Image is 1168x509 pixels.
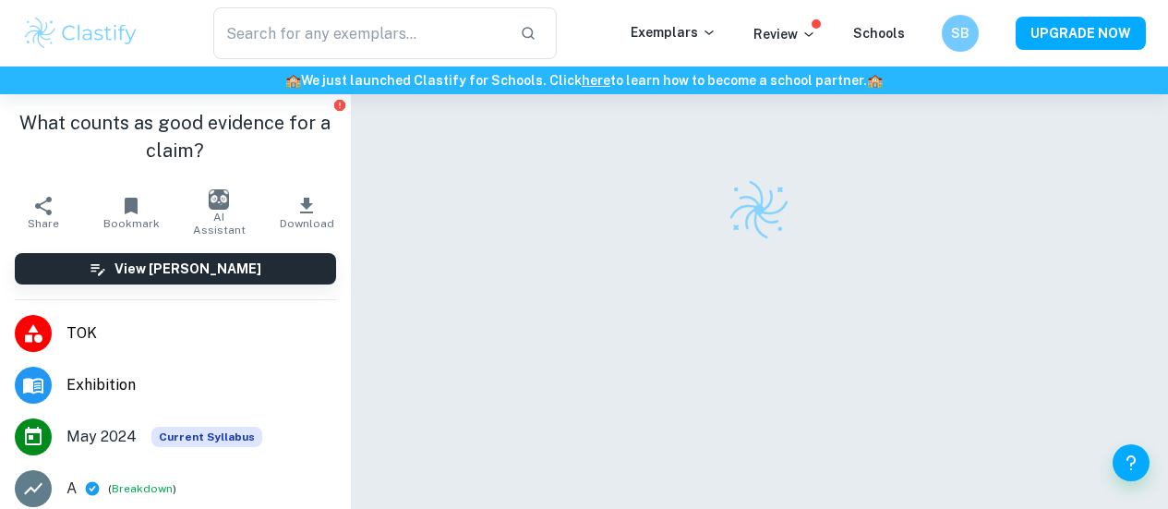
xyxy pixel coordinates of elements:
button: Help and Feedback [1113,444,1150,481]
button: AI Assistant [175,187,263,238]
span: ( ) [108,480,176,498]
p: Review [753,24,816,44]
input: Search for any exemplars... [213,7,505,59]
span: Bookmark [103,217,160,230]
button: Report issue [333,98,347,112]
h6: SB [950,23,971,43]
span: Exhibition [66,374,336,396]
span: Download [280,217,334,230]
button: Breakdown [112,480,173,497]
span: AI Assistant [187,211,252,236]
span: May 2024 [66,426,137,448]
button: Download [263,187,351,238]
h6: We just launched Clastify for Schools. Click to learn how to become a school partner. [4,70,1164,91]
h1: What counts as good evidence for a claim? [15,109,336,164]
button: View [PERSON_NAME] [15,253,336,285]
span: 🏫 [867,73,883,88]
a: Schools [853,26,905,41]
p: A [66,478,77,500]
a: here [582,73,610,88]
span: TOK [66,322,336,345]
img: AI Assistant [209,189,229,210]
h6: View [PERSON_NAME] [114,259,261,279]
button: SB [942,15,979,52]
img: Clastify logo [22,15,139,52]
img: Clastify logo [727,177,791,242]
p: Exemplars [631,22,716,42]
div: This exemplar is based on the current syllabus. Feel free to refer to it for inspiration/ideas wh... [151,427,262,447]
span: 🏫 [285,73,301,88]
button: Bookmark [88,187,175,238]
span: Share [28,217,59,230]
span: Current Syllabus [151,427,262,447]
button: UPGRADE NOW [1016,17,1146,50]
